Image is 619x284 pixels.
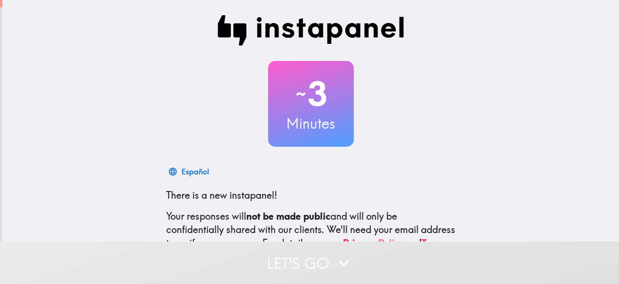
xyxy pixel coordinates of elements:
[421,237,448,249] a: Terms
[181,165,209,178] div: Español
[246,210,330,222] b: not be made public
[343,237,405,249] a: Privacy Policy
[268,74,354,113] h2: 3
[166,189,277,201] span: There is a new instapanel!
[166,210,456,250] p: Your responses will and will only be confidentially shared with our clients. We'll need your emai...
[166,162,213,181] button: Español
[218,15,404,46] img: Instapanel
[268,113,354,133] h3: Minutes
[294,80,308,108] span: ~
